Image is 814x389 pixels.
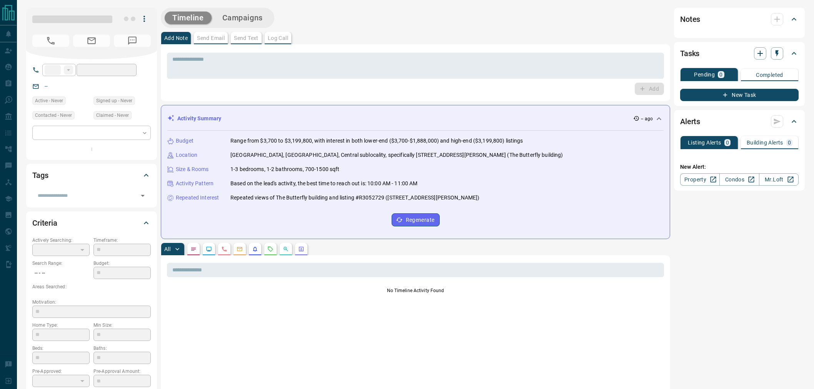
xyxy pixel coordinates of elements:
[93,345,151,352] p: Baths:
[719,72,722,77] p: 0
[237,246,243,252] svg: Emails
[32,299,151,306] p: Motivation:
[93,237,151,244] p: Timeframe:
[32,260,90,267] p: Search Range:
[230,165,340,173] p: 1-3 bedrooms, 1-2 bathrooms, 700-1500 sqft
[680,10,799,28] div: Notes
[176,151,197,159] p: Location
[680,163,799,171] p: New Alert:
[230,137,523,145] p: Range from $3,700 to $3,199,800, with interest in both lower-end ($3,700-$1,888,000) and high-end...
[759,173,799,186] a: Mr.Loft
[215,12,270,24] button: Campaigns
[32,368,90,375] p: Pre-Approved:
[32,322,90,329] p: Home Type:
[788,140,791,145] p: 0
[93,260,151,267] p: Budget:
[93,368,151,375] p: Pre-Approval Amount:
[392,213,440,226] button: Regenerate
[726,140,729,145] p: 0
[252,246,258,252] svg: Listing Alerts
[719,173,759,186] a: Condos
[176,165,209,173] p: Size & Rooms
[230,194,479,202] p: Repeated views of The Butterfly building and listing #R3052729 ([STREET_ADDRESS][PERSON_NAME])
[96,111,129,119] span: Claimed - Never
[32,217,57,229] h2: Criteria
[230,151,563,159] p: [GEOGRAPHIC_DATA], [GEOGRAPHIC_DATA], Central sublocality, specifically [STREET_ADDRESS][PERSON_N...
[93,322,151,329] p: Min Size:
[756,72,783,78] p: Completed
[177,115,221,123] p: Activity Summary
[32,345,90,352] p: Beds:
[114,35,151,47] span: No Number
[230,180,418,188] p: Based on the lead's activity, the best time to reach out is: 10:00 AM - 11:00 AM
[137,190,148,201] button: Open
[32,214,151,232] div: Criteria
[694,72,715,77] p: Pending
[165,12,212,24] button: Timeline
[680,115,700,128] h2: Alerts
[221,246,227,252] svg: Calls
[32,267,90,279] p: -- - --
[206,246,212,252] svg: Lead Browsing Activity
[176,180,214,188] p: Activity Pattern
[32,169,48,181] h2: Tags
[267,246,274,252] svg: Requests
[73,35,110,47] span: No Email
[176,194,219,202] p: Repeated Interest
[164,246,170,252] p: All
[680,44,799,63] div: Tasks
[688,140,721,145] p: Listing Alerts
[190,246,197,252] svg: Notes
[680,47,699,60] h2: Tasks
[167,287,664,294] p: No Timeline Activity Found
[680,112,799,131] div: Alerts
[45,83,48,89] a: --
[283,246,289,252] svg: Opportunities
[641,115,653,122] p: -- ago
[35,111,72,119] span: Contacted - Never
[35,97,63,105] span: Active - Never
[167,111,664,126] div: Activity Summary-- ago
[680,89,799,101] button: New Task
[747,140,783,145] p: Building Alerts
[680,173,720,186] a: Property
[298,246,304,252] svg: Agent Actions
[680,13,700,25] h2: Notes
[32,237,90,244] p: Actively Searching:
[164,35,188,41] p: Add Note
[32,166,151,185] div: Tags
[176,137,193,145] p: Budget
[32,35,69,47] span: No Number
[96,97,132,105] span: Signed up - Never
[32,283,151,290] p: Areas Searched:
